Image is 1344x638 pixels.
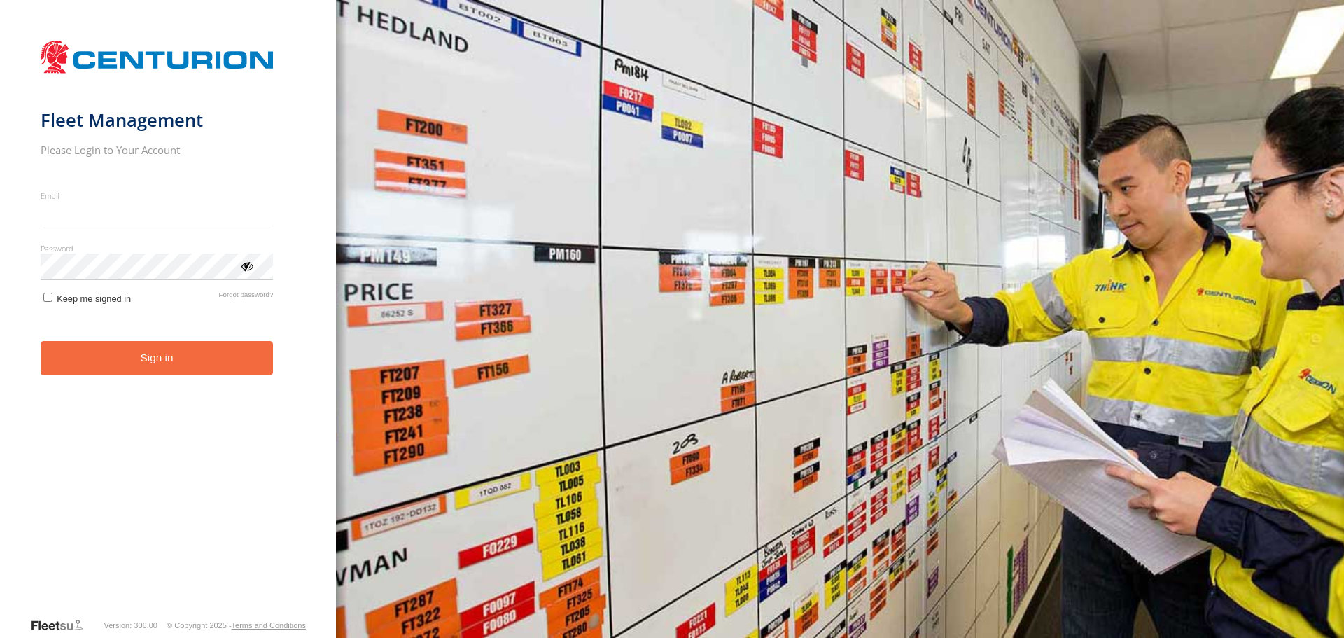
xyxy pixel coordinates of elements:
form: main [41,34,296,617]
input: Keep me signed in [43,293,52,302]
div: Version: 306.00 [104,621,157,630]
span: Keep me signed in [57,293,131,304]
h2: Please Login to Your Account [41,143,274,157]
h1: Fleet Management [41,109,274,132]
a: Forgot password? [219,291,274,304]
label: Password [41,243,274,254]
a: Terms and Conditions [232,621,306,630]
label: Email [41,190,274,201]
div: © Copyright 2025 - [167,621,306,630]
a: Visit our Website [30,618,94,632]
div: ViewPassword [239,258,253,272]
button: Sign in [41,341,274,375]
img: Centurion Transport [41,39,274,75]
